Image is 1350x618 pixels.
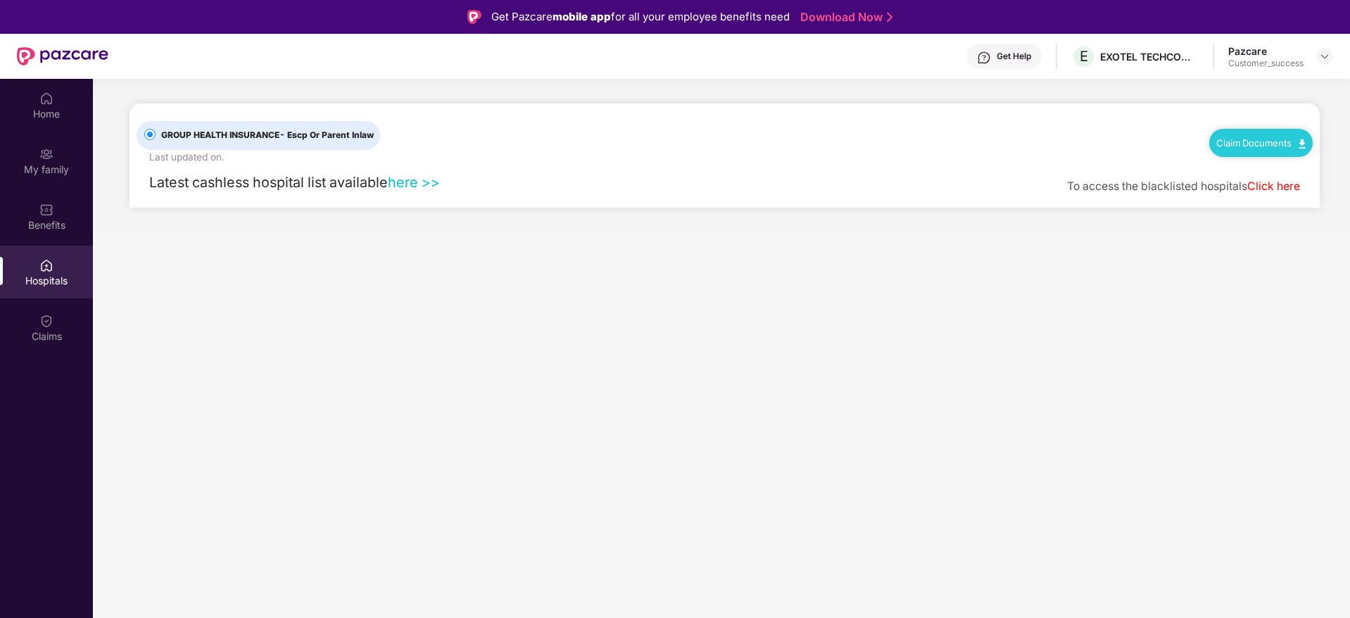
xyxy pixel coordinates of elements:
div: Get Pazcare for all your employee benefits need [491,8,790,25]
div: Pazcare [1228,44,1304,58]
div: Get Help [997,51,1031,62]
img: svg+xml;base64,PHN2ZyB3aWR0aD0iMjAiIGhlaWdodD0iMjAiIHZpZXdCb3g9IjAgMCAyMCAyMCIgZmlsbD0ibm9uZSIgeG... [39,147,53,161]
div: Last updated on . [149,150,225,165]
div: Customer_success [1228,58,1304,69]
img: svg+xml;base64,PHN2ZyBpZD0iSG9tZSIgeG1sbnM9Imh0dHA6Ly93d3cudzMub3JnLzIwMDAvc3ZnIiB3aWR0aD0iMjAiIG... [39,92,53,106]
img: svg+xml;base64,PHN2ZyBpZD0iSGVscC0zMngzMiIgeG1sbnM9Imh0dHA6Ly93d3cudzMub3JnLzIwMDAvc3ZnIiB3aWR0aD... [977,51,991,65]
img: svg+xml;base64,PHN2ZyBpZD0iQmVuZWZpdHMiIHhtbG5zPSJodHRwOi8vd3d3LnczLm9yZy8yMDAwL3N2ZyIgd2lkdGg9Ij... [39,203,53,217]
a: Download Now [800,10,888,25]
span: GROUP HEALTH INSURANCE [156,129,379,142]
div: EXOTEL TECHCOM PRIVATE LIMITED [1100,50,1199,63]
span: E [1080,48,1088,65]
a: Click here [1247,179,1300,193]
img: svg+xml;base64,PHN2ZyBpZD0iQ2xhaW0iIHhtbG5zPSJodHRwOi8vd3d3LnczLm9yZy8yMDAwL3N2ZyIgd2lkdGg9IjIwIi... [39,314,53,328]
img: New Pazcare Logo [17,47,108,65]
img: svg+xml;base64,PHN2ZyBpZD0iSG9zcGl0YWxzIiB4bWxucz0iaHR0cDovL3d3dy53My5vcmcvMjAwMC9zdmciIHdpZHRoPS... [39,258,53,272]
a: here >> [388,174,440,191]
strong: mobile app [553,10,611,23]
img: Stroke [887,10,892,25]
img: svg+xml;base64,PHN2ZyBpZD0iRHJvcGRvd24tMzJ4MzIiIHhtbG5zPSJodHRwOi8vd3d3LnczLm9yZy8yMDAwL3N2ZyIgd2... [1319,51,1330,62]
span: - Escp Or Parent Inlaw [279,130,374,140]
img: Logo [467,10,481,24]
span: Latest cashless hospital list available [149,174,388,191]
img: svg+xml;base64,PHN2ZyB4bWxucz0iaHR0cDovL3d3dy53My5vcmcvMjAwMC9zdmciIHdpZHRoPSIxMC40IiBoZWlnaHQ9Ij... [1299,139,1306,149]
a: Claim Documents [1216,137,1306,149]
span: To access the blacklisted hospitals [1067,179,1247,193]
